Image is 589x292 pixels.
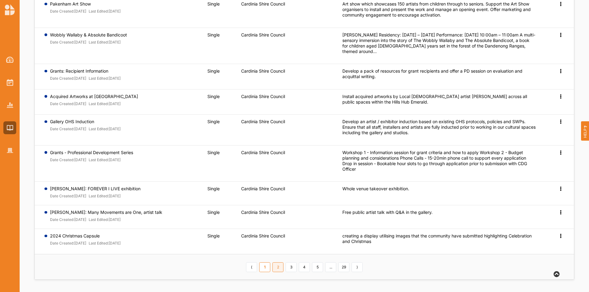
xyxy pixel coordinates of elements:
label: Cardinia Shire Council [241,119,285,124]
font: [DATE] [109,76,121,81]
a: Next item [352,262,363,272]
font: [DATE] [74,157,86,162]
img: Activities [7,79,13,86]
label: Date Created: [50,127,74,131]
font: [DATE] [74,194,86,198]
font: [DATE] [109,194,121,198]
div: Art show which showcases 150 artists from children through to seniors. Support the Art Show organ... [342,1,536,18]
a: Reports [3,99,16,112]
label: Last Edited: [89,157,109,162]
a: 29 [338,262,349,272]
label: Last Edited: [89,76,109,81]
span: Single [207,186,220,191]
label: 2024 Christmas Capsule [50,233,121,239]
label: Date Created: [50,194,74,199]
label: Acquired Artworks at [GEOGRAPHIC_DATA] [50,94,138,99]
label: Date Created: [50,76,74,81]
font: [DATE] [74,127,86,131]
div: creating a display utilising images that the community have submitted highlighting Celebration an... [342,233,536,244]
a: 4 [299,262,310,272]
div: Install acquired artworks by Local [DEMOGRAPHIC_DATA] artist [PERSON_NAME] across all public spac... [342,94,536,105]
label: Grants: Recipient Information [50,68,121,74]
label: Cardinia Shire Council [241,68,285,74]
font: [DATE] [109,157,121,162]
label: Cardinia Shire Council [241,1,285,7]
label: Date Created: [50,217,74,222]
font: [DATE] [109,101,121,106]
div: Develop a pack of resources for grant recipients and offer a PD session on evaluation and acquitt... [342,68,536,79]
font: [DATE] [74,76,86,81]
a: Previous item [246,262,257,272]
a: Library [3,121,16,134]
font: [DATE] [74,241,86,245]
label: Date Created: [50,9,74,14]
label: Last Edited: [89,9,109,14]
img: Dashboard [6,57,14,63]
label: Cardinia Shire Council [241,94,285,99]
a: 3 [286,262,297,272]
label: Date Created: [50,241,74,246]
label: Cardinia Shire Council [241,210,285,215]
span: Single [207,119,220,124]
span: Single [207,233,220,238]
div: Workshop 1 - Information session for grant criteria and how to apply Workshop 2 - Budget planning... [342,150,536,172]
font: [DATE] [74,101,86,106]
font: [DATE] [109,127,121,131]
img: Library [7,125,13,130]
img: Reports [7,102,13,108]
font: [DATE] [74,217,86,222]
font: [DATE] [109,9,121,13]
font: [DATE] [109,40,121,44]
a: 5 [312,262,323,272]
div: Free public artist talk with Q&A in the gallery. [342,210,536,215]
label: Pakenham Art Show [50,1,121,7]
label: Grants - Professional Development Series [50,150,133,155]
a: Activities [3,76,16,89]
a: 2 [272,262,283,272]
div: [PERSON_NAME] Residency: [DATE] – [DATE] Performance: [DATE] 10:00am – 11:00am A multi-sensory im... [342,32,536,54]
img: Organisation [7,148,13,153]
label: Last Edited: [89,194,109,199]
font: [DATE] [74,40,86,44]
label: [PERSON_NAME]: FOREVER I LIVE exhibition [50,186,141,192]
label: Last Edited: [89,217,109,222]
label: Cardinia Shire Council [241,233,285,239]
label: Date Created: [50,157,74,162]
label: Cardinia Shire Council [241,186,285,192]
font: [DATE] [109,241,121,245]
span: Single [207,68,220,74]
label: Date Created: [50,101,74,106]
label: Date Created: [50,40,74,45]
span: Single [207,94,220,99]
a: Dashboard [3,53,16,66]
label: Last Edited: [89,40,109,45]
label: [PERSON_NAME]: Many Movements are One, artist talk [50,210,162,215]
font: [DATE] [74,9,86,13]
a: ... [325,262,336,272]
div: Whole venue takeover exhibition. [342,186,536,192]
img: logo [5,4,15,15]
label: Wobbly Wallaby & Absolute Bandicoot [50,32,127,38]
span: Single [207,210,220,215]
a: Organisation [3,144,16,157]
div: Develop an artist / exhibitor induction based on existing OHS protocols, policies and SWPs. Ensur... [342,119,536,135]
label: Gallery OHS Induction [50,119,121,124]
label: Last Edited: [89,127,109,131]
span: Single [207,1,220,6]
span: Single [207,150,220,155]
label: Cardinia Shire Council [241,32,285,38]
div: Pagination Navigation [245,262,364,272]
label: Cardinia Shire Council [241,150,285,155]
label: Last Edited: [89,101,109,106]
label: Last Edited: [89,241,109,246]
a: 1 [259,262,270,272]
font: [DATE] [109,217,121,222]
span: Single [207,32,220,37]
